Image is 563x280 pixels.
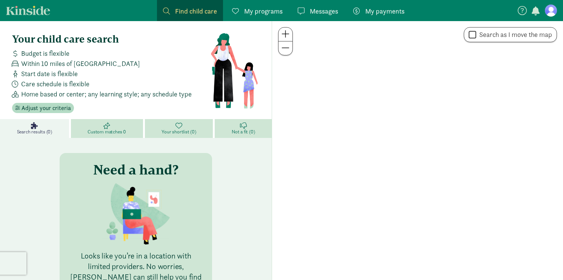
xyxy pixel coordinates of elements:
[310,6,338,16] span: Messages
[162,129,196,135] span: Your shortlist (0)
[21,48,69,58] span: Budget is flexible
[22,104,71,113] span: Adjust your criteria
[21,89,192,99] span: Home based or center; any learning style; any schedule type
[476,30,552,39] label: Search as I move the map
[88,129,126,135] span: Custom matches 0
[17,129,52,135] span: Search results (0)
[145,119,215,138] a: Your shortlist (0)
[21,69,78,79] span: Start date is flexible
[21,58,140,69] span: Within 10 miles of [GEOGRAPHIC_DATA]
[232,129,255,135] span: Not a fit (0)
[365,6,405,16] span: My payments
[12,33,210,45] h4: Your child care search
[6,6,50,15] a: Kinside
[93,162,178,177] h3: Need a hand?
[244,6,283,16] span: My programs
[215,119,272,138] a: Not a fit (0)
[12,103,74,113] button: Adjust your criteria
[71,119,145,138] a: Custom matches 0
[21,79,89,89] span: Care schedule is flexible
[175,6,217,16] span: Find child care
